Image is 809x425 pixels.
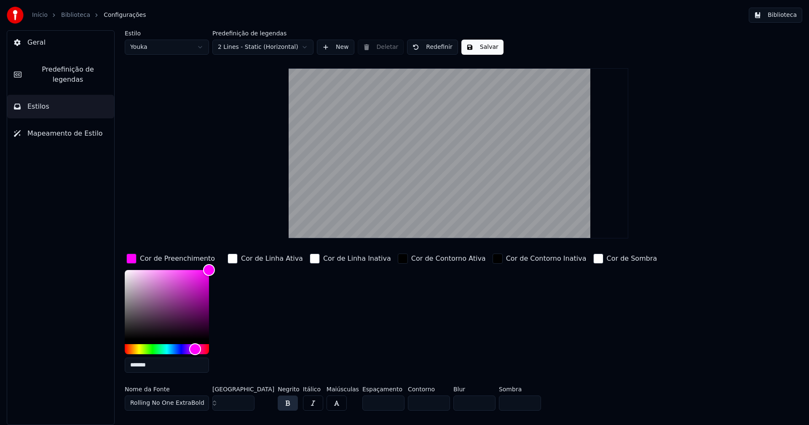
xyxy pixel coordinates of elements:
div: Cor de Preenchimento [140,254,215,264]
button: Cor de Sombra [592,252,659,265]
label: Predefinição de legendas [212,30,313,36]
div: Hue [125,344,209,354]
button: Salvar [461,40,504,55]
label: Blur [453,386,496,392]
img: youka [7,7,24,24]
label: Contorno [408,386,450,392]
button: Estilos [7,95,114,118]
a: Início [32,11,48,19]
div: Cor de Linha Inativa [323,254,391,264]
span: Geral [27,37,46,48]
button: Cor de Contorno Ativa [396,252,488,265]
label: Sombra [499,386,541,392]
label: Nome da Fonte [125,386,209,392]
button: Cor de Linha Ativa [226,252,305,265]
span: Mapeamento de Estilo [27,128,103,139]
nav: breadcrumb [32,11,146,19]
div: Cor de Contorno Ativa [411,254,486,264]
div: Color [125,270,209,339]
div: Cor de Sombra [607,254,657,264]
button: Biblioteca [749,8,802,23]
button: Redefinir [407,40,458,55]
span: Rolling No One ExtraBold [130,399,204,407]
button: Predefinição de legendas [7,58,114,91]
span: Configurações [104,11,146,19]
button: Cor de Contorno Inativa [491,252,588,265]
label: Maiúsculas [327,386,359,392]
a: Biblioteca [61,11,90,19]
div: Cor de Contorno Inativa [506,254,587,264]
span: Estilos [27,102,49,112]
label: Negrito [278,386,300,392]
button: Mapeamento de Estilo [7,122,114,145]
button: Cor de Linha Inativa [308,252,393,265]
button: Geral [7,31,114,54]
div: Cor de Linha Ativa [241,254,303,264]
label: Espaçamento [362,386,404,392]
button: Cor de Preenchimento [125,252,217,265]
label: Itálico [303,386,323,392]
button: New [317,40,354,55]
span: Predefinição de legendas [28,64,107,85]
label: [GEOGRAPHIC_DATA] [212,386,274,392]
label: Estilo [125,30,209,36]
